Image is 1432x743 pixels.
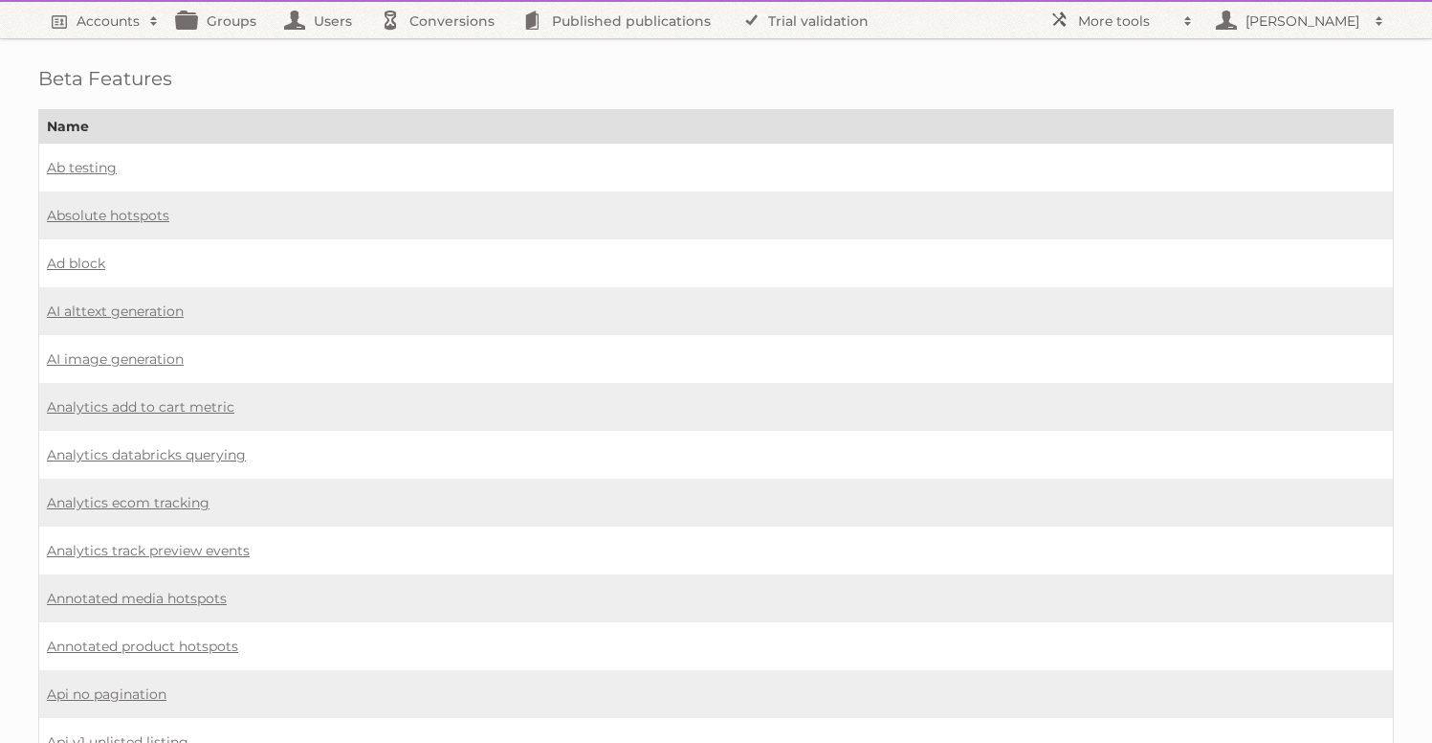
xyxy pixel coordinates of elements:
a: Ab testing [47,159,117,176]
a: Annotated product hotspots [47,638,238,655]
a: Analytics ecom tracking [47,494,209,511]
h2: More tools [1078,11,1174,31]
a: [PERSON_NAME] [1202,2,1394,38]
a: Users [275,2,371,38]
a: AI image generation [47,350,184,368]
a: Ad block [47,255,105,272]
a: More tools [1040,2,1202,38]
a: Published publications [514,2,730,38]
a: Conversions [371,2,514,38]
a: Accounts [38,2,168,38]
h2: Accounts [77,11,140,31]
a: Analytics add to cart metric [47,398,234,416]
a: Analytics track preview events [47,542,250,559]
a: Trial validation [730,2,888,38]
a: AI alttext generation [47,303,184,320]
h2: [PERSON_NAME] [1241,11,1365,31]
a: Annotated media hotspots [47,590,227,607]
a: Api no pagination [47,686,166,703]
h1: Beta Features [38,67,1394,90]
a: Absolute hotspots [47,207,169,224]
a: Analytics databricks querying [47,446,246,463]
th: Name [39,110,1394,144]
a: Groups [168,2,275,38]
